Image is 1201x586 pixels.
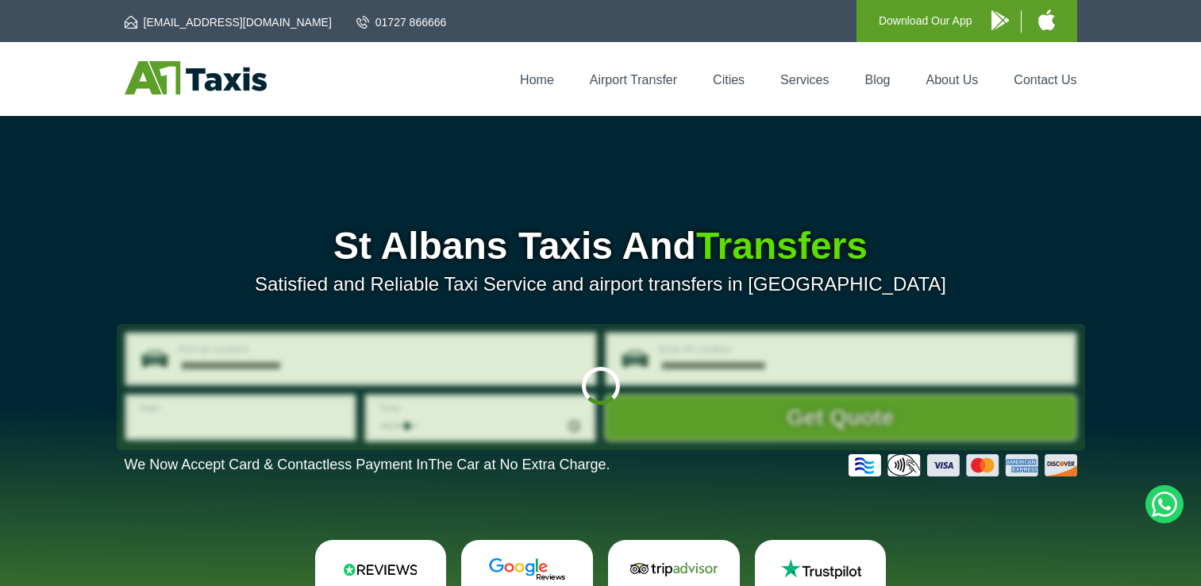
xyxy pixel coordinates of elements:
a: 01727 866666 [356,14,447,30]
img: A1 Taxis Android App [991,10,1009,30]
span: The Car at No Extra Charge. [428,457,610,472]
h1: St Albans Taxis And [125,227,1077,265]
a: [EMAIL_ADDRESS][DOMAIN_NAME] [125,14,332,30]
p: Download Our App [879,11,972,31]
img: Credit And Debit Cards [849,454,1077,476]
img: Tripadvisor [626,557,722,581]
a: Services [780,73,829,87]
a: About Us [926,73,979,87]
p: Satisfied and Reliable Taxi Service and airport transfers in [GEOGRAPHIC_DATA] [125,273,1077,295]
img: A1 Taxis iPhone App [1038,10,1055,30]
img: A1 Taxis St Albans LTD [125,61,267,94]
a: Contact Us [1014,73,1076,87]
a: Blog [864,73,890,87]
p: We Now Accept Card & Contactless Payment In [125,457,610,473]
img: Reviews.io [333,557,428,581]
a: Cities [713,73,745,87]
a: Home [520,73,554,87]
img: Trustpilot [773,557,868,581]
span: Transfers [696,225,868,267]
a: Airport Transfer [590,73,677,87]
img: Google [479,557,575,581]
